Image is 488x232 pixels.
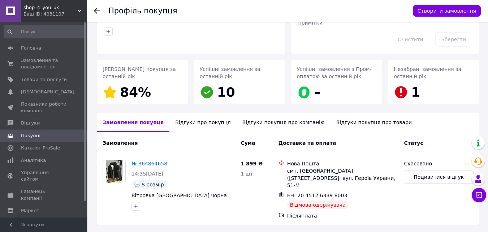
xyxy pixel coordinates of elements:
[103,140,138,146] span: Замовлення
[287,212,398,219] div: Післяплата
[241,161,263,166] span: 1 899 ₴
[21,132,40,139] span: Покупці
[97,113,169,132] div: Замовлення покупця
[200,66,260,79] span: Успішні замовлення за останній рік
[23,11,87,17] div: Ваш ID: 4031107
[404,140,423,146] span: Статус
[131,161,167,166] a: № 364864658
[120,85,151,100] span: 84%
[131,171,163,177] span: 14:35[DATE]
[287,201,349,209] div: Відмова одержувача
[21,45,41,51] span: Головна
[287,193,347,198] span: ЕН: 20 4512 6339 8003
[21,157,46,164] span: Аналітика
[237,113,331,132] div: Відгуки покупця про компанію
[103,66,176,79] span: [PERSON_NAME] покупця за останній рік
[142,182,164,187] span: S розмір
[287,160,398,167] div: Нова Пошта
[21,76,67,83] span: Товари та послуги
[23,4,78,11] span: shop_4_you_uk
[21,120,40,126] span: Відгуки
[414,173,464,181] span: Подивитися відгук
[472,188,486,202] button: Чат з покупцем
[21,207,39,214] span: Маркет
[287,167,398,189] div: смт. [GEOGRAPHIC_DATA] ([STREET_ADDRESS]: вул. Героїв України, 51-М
[241,140,255,146] span: Cума
[331,113,418,132] div: Відгуки покупця про товари
[94,7,100,14] div: Повернутися назад
[108,7,177,15] h1: Профіль покупця
[278,140,336,146] span: Доставка та оплата
[21,169,67,182] span: Управління сайтом
[106,160,123,183] img: Фото товару
[21,188,67,201] span: Гаманець компанії
[411,85,420,100] span: 1
[404,160,474,167] div: Скасовано
[297,66,372,79] span: Успішні замовлення з Пром-оплатою за останній рік
[413,5,481,17] button: Створити замовлення
[241,171,255,177] span: 1 шт.
[21,145,60,151] span: Каталог ProSale
[103,160,126,183] a: Фото товару
[21,57,67,70] span: Замовлення та повідомлення
[131,193,227,198] a: Вітровка [GEOGRAPHIC_DATA] чорна
[169,113,236,132] div: Відгуки про покупця
[314,85,321,100] span: –
[4,25,85,38] input: Пошук
[21,101,67,114] span: Показники роботи компанії
[394,66,461,79] span: Незабрані замовлення за останній рік
[134,182,140,187] img: :speech_balloon:
[404,170,474,184] button: Подивитися відгук
[21,89,74,95] span: [DEMOGRAPHIC_DATA]
[217,85,235,100] span: 10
